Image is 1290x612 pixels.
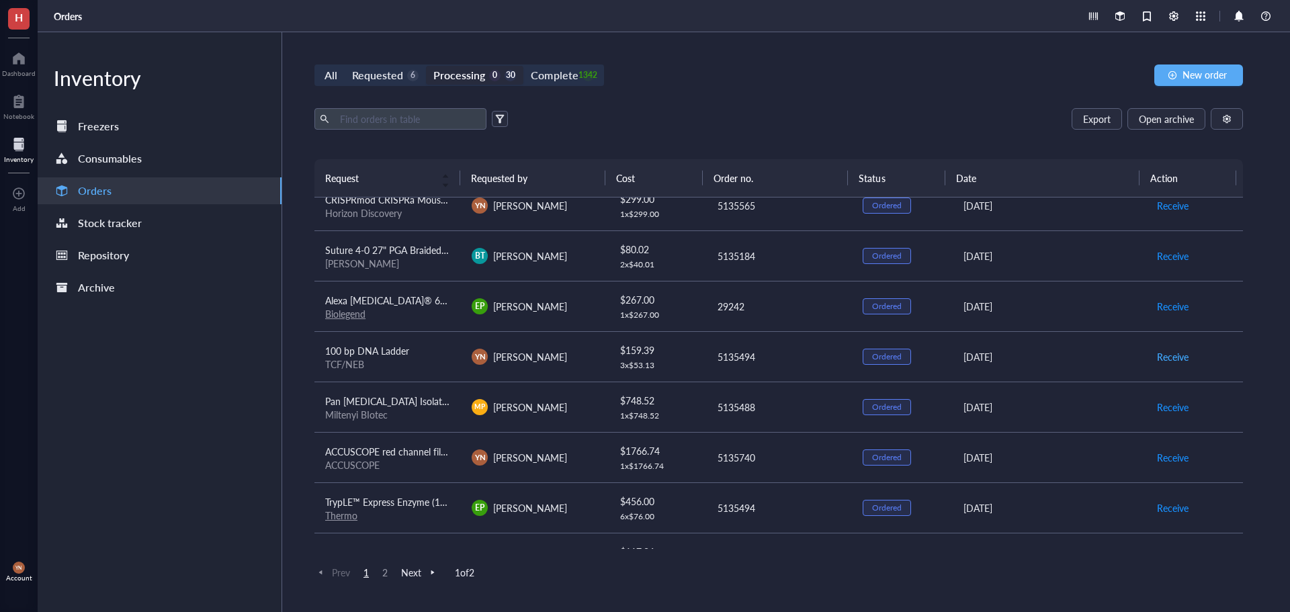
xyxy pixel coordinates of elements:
[433,66,485,85] div: Processing
[1139,114,1194,124] span: Open archive
[493,300,567,313] span: [PERSON_NAME]
[493,199,567,212] span: [PERSON_NAME]
[1083,114,1111,124] span: Export
[848,159,945,197] th: Status
[1157,299,1189,314] span: Receive
[963,198,1135,213] div: [DATE]
[38,274,282,301] a: Archive
[1156,396,1189,418] button: Receive
[325,459,450,471] div: ACCUSCOPE
[718,349,841,364] div: 5135494
[963,349,1135,364] div: [DATE]
[1156,296,1189,317] button: Receive
[325,545,535,559] span: Olympus Premium Gel Loading Pipette Tips - 200ul
[325,307,365,320] a: Biolegend
[401,566,439,578] span: Next
[963,299,1135,314] div: [DATE]
[314,159,460,197] th: Request
[475,402,485,412] span: MP
[377,566,393,578] span: 2
[705,432,852,482] td: 5135740
[325,207,450,219] div: Horizon Discovery
[718,450,841,465] div: 5135740
[325,445,467,458] span: ACCUSCOPE red channel filter set
[705,533,852,583] td: 5135494
[963,500,1135,515] div: [DATE]
[78,117,119,136] div: Freezers
[1157,450,1189,465] span: Receive
[325,358,450,370] div: TCF/NEB
[1156,497,1189,519] button: Receive
[705,382,852,432] td: 5135488
[718,198,841,213] div: 5135565
[620,191,695,206] div: $ 299.00
[620,511,695,522] div: 6 x $ 76.00
[493,501,567,515] span: [PERSON_NAME]
[872,452,902,463] div: Ordered
[2,69,36,77] div: Dashboard
[605,159,702,197] th: Cost
[963,450,1135,465] div: [DATE]
[475,250,485,262] span: BT
[620,310,695,320] div: 1 x $ 267.00
[460,159,606,197] th: Requested by
[38,113,282,140] a: Freezers
[620,242,695,257] div: $ 80.02
[474,451,485,463] span: YN
[38,177,282,204] a: Orders
[620,393,695,408] div: $ 748.52
[705,331,852,382] td: 5135494
[325,257,450,269] div: [PERSON_NAME]
[531,66,578,85] div: Complete
[325,66,337,85] div: All
[38,145,282,172] a: Consumables
[3,112,34,120] div: Notebook
[718,500,841,515] div: 5135494
[705,180,852,230] td: 5135565
[314,566,350,578] span: Prev
[620,343,695,357] div: $ 159.39
[325,171,433,185] span: Request
[1157,500,1189,515] span: Receive
[1156,245,1189,267] button: Receive
[1157,198,1189,213] span: Receive
[1156,548,1189,569] button: Receive
[358,566,374,578] span: 1
[78,214,142,232] div: Stock tracker
[620,461,695,472] div: 1 x $ 1766.74
[78,149,142,168] div: Consumables
[872,251,902,261] div: Ordered
[15,565,22,571] span: YN
[620,443,695,458] div: $ 1766.74
[325,495,558,509] span: TrypLE™ Express Enzyme (1X), no [MEDICAL_DATA] red
[505,70,516,81] div: 30
[493,451,567,464] span: [PERSON_NAME]
[13,204,26,212] div: Add
[705,230,852,281] td: 5135184
[3,91,34,120] a: Notebook
[489,70,501,81] div: 0
[15,9,23,26] span: H
[325,394,469,408] span: Pan [MEDICAL_DATA] Isolation Kit
[1157,400,1189,414] span: Receive
[314,64,604,86] div: segmented control
[1139,159,1237,197] th: Action
[325,193,658,206] span: CRISPRmod CRISPRa Mouse Nr4a1 (15370) Synthetic sgRNA - Set of 3, 2 nmol
[325,344,409,357] span: 100 bp DNA Ladder
[325,243,534,257] span: Suture 4-0 27" PGA Braided DS-18 Undyed 12/Bx
[718,249,841,263] div: 5135184
[2,48,36,77] a: Dashboard
[4,155,34,163] div: Inventory
[475,300,484,312] span: EP
[474,351,485,362] span: YN
[620,360,695,371] div: 3 x $ 53.13
[620,259,695,270] div: 2 x $ 40.01
[54,10,85,22] a: Orders
[38,210,282,236] a: Stock tracker
[352,66,403,85] div: Requested
[872,502,902,513] div: Ordered
[335,109,481,129] input: Find orders in table
[1156,346,1189,367] button: Receive
[6,574,32,582] div: Account
[620,292,695,307] div: $ 267.00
